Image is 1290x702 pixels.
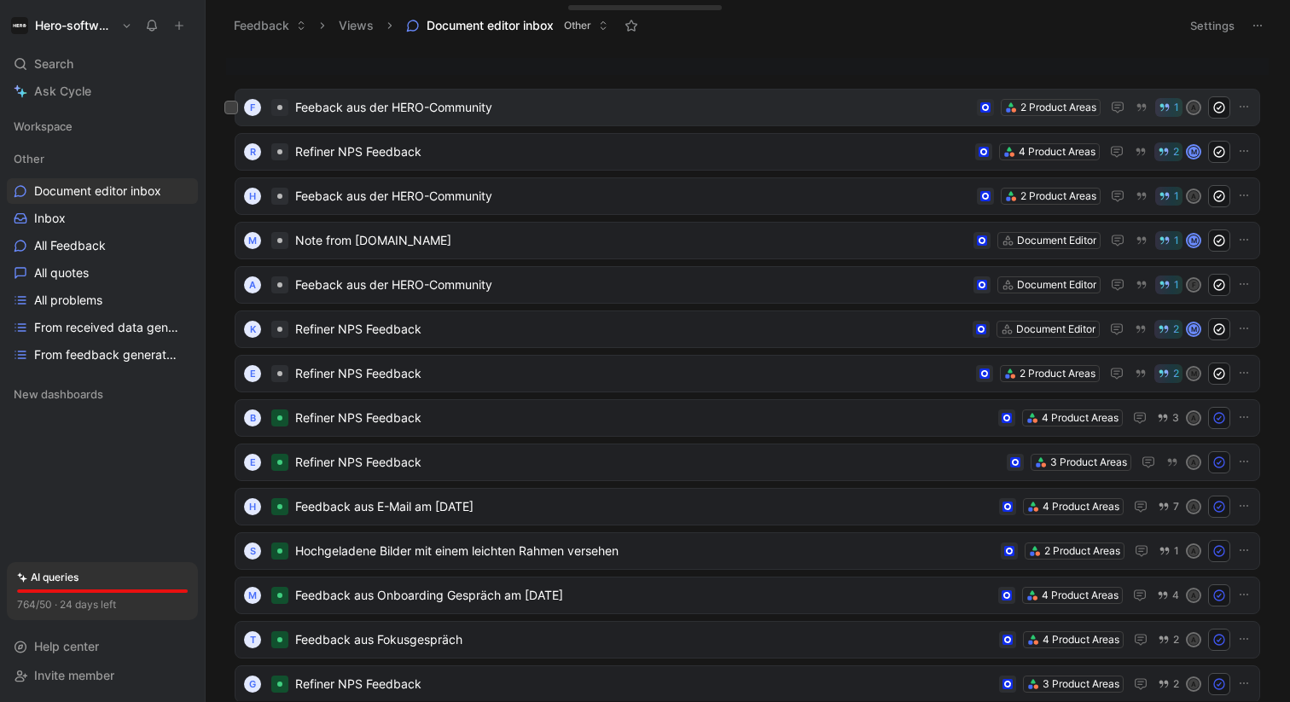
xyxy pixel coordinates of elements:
button: Views [331,13,381,38]
div: T [244,631,261,648]
button: 2 [1154,364,1182,383]
a: AFeeback aus der HERO-CommunityDocument Editor1F [235,266,1260,304]
span: Help center [34,639,99,653]
span: 2 [1173,368,1179,379]
a: All Feedback [7,233,198,258]
span: 4 [1172,590,1179,600]
a: RRefiner NPS Feedback4 Product Areas2M [235,133,1260,171]
div: G [244,676,261,693]
button: 1 [1155,187,1182,206]
a: MNote from [DOMAIN_NAME]Document Editor1M [235,222,1260,259]
span: 2 [1173,147,1179,157]
img: Hero-software [11,17,28,34]
div: New dashboards [7,381,198,412]
button: 3 [1153,409,1182,427]
span: 1 [1174,191,1179,201]
button: 2 [1154,630,1182,649]
div: A [1188,589,1200,601]
button: 7 [1154,497,1182,516]
span: Inbox [34,210,66,227]
div: Document Editor [1017,232,1096,249]
button: 1 [1155,276,1182,294]
div: 4 Product Areas [1043,631,1119,648]
a: From feedback generated features [7,342,198,368]
span: Document editor inbox [34,183,161,200]
div: Document Editor [1017,276,1096,293]
button: Document editor inboxOther [398,13,616,38]
div: 3 Product Areas [1050,454,1127,471]
div: K [244,321,261,338]
div: M [1188,146,1200,158]
div: M [244,587,261,604]
button: 4 [1153,586,1182,605]
div: A [1188,634,1200,646]
span: Ask Cycle [34,81,91,102]
span: 1 [1174,102,1179,113]
div: Workspace [7,113,198,139]
span: Feeback aus der HERO-Community [295,186,970,206]
div: E [244,454,261,471]
button: Settings [1182,14,1242,38]
div: Document Editor [1016,321,1095,338]
div: 4 Product Areas [1019,143,1095,160]
span: All quotes [34,264,89,281]
div: 2 Product Areas [1020,188,1096,205]
button: Hero-softwareHero-software [7,14,137,38]
button: 2 [1154,320,1182,339]
div: F [244,99,261,116]
a: SHochgeladene Bilder mit einem leichten Rahmen versehen2 Product Areas1A [235,532,1260,570]
div: A [1188,102,1200,113]
span: Feedback aus Onboarding Gespräch am [DATE] [295,585,991,606]
a: From received data generated features [7,315,198,340]
span: Refiner NPS Feedback [295,319,966,339]
span: Other [564,17,591,34]
span: Other [14,150,44,167]
div: B [244,409,261,426]
button: 2 [1154,675,1182,693]
span: Workspace [14,118,73,135]
div: M [1188,235,1200,247]
button: 2 [1154,142,1182,161]
span: Feedback aus Fokusgespräch [295,629,992,650]
a: Ask Cycle [7,78,198,104]
span: From feedback generated features [34,346,178,363]
div: 3 Product Areas [1043,676,1119,693]
button: 1 [1155,98,1182,117]
div: E [244,365,261,382]
span: All Feedback [34,237,106,254]
a: HFeedback aus E-Mail am [DATE]4 Product Areas7A [235,488,1260,525]
div: A [1188,456,1200,468]
span: 1 [1174,546,1179,556]
a: Document editor inbox [7,178,198,204]
span: Invite member [34,668,114,682]
a: HFeeback aus der HERO-Community2 Product Areas1A [235,177,1260,215]
a: BRefiner NPS Feedback4 Product Areas3A [235,399,1260,437]
span: Refiner NPS Feedback [295,142,968,162]
button: Feedback [226,13,314,38]
div: H [244,188,261,205]
span: New dashboards [14,386,103,403]
span: From received data generated features [34,319,180,336]
div: 4 Product Areas [1042,587,1119,604]
a: ERefiner NPS Feedback3 Product AreasA [235,444,1260,481]
a: FFeeback aus der HERO-Community2 Product Areas1A [235,89,1260,126]
div: A [1188,545,1200,557]
div: A [1188,501,1200,513]
a: Inbox [7,206,198,231]
div: Invite member [7,663,198,688]
div: AI queries [17,569,78,586]
span: Refiner NPS Feedback [295,452,1000,473]
a: TFeedback aus Fokusgespräch4 Product Areas2A [235,621,1260,658]
span: Refiner NPS Feedback [295,363,969,384]
div: Search [7,51,198,77]
span: 2 [1173,679,1179,689]
div: S [244,542,261,560]
div: 4 Product Areas [1043,498,1119,515]
span: 2 [1173,324,1179,334]
div: 4 Product Areas [1042,409,1119,426]
span: 1 [1174,280,1179,290]
span: 7 [1173,502,1179,512]
a: ERefiner NPS Feedback2 Product Areas2M [235,355,1260,392]
div: M [244,232,261,249]
div: A [1188,190,1200,202]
